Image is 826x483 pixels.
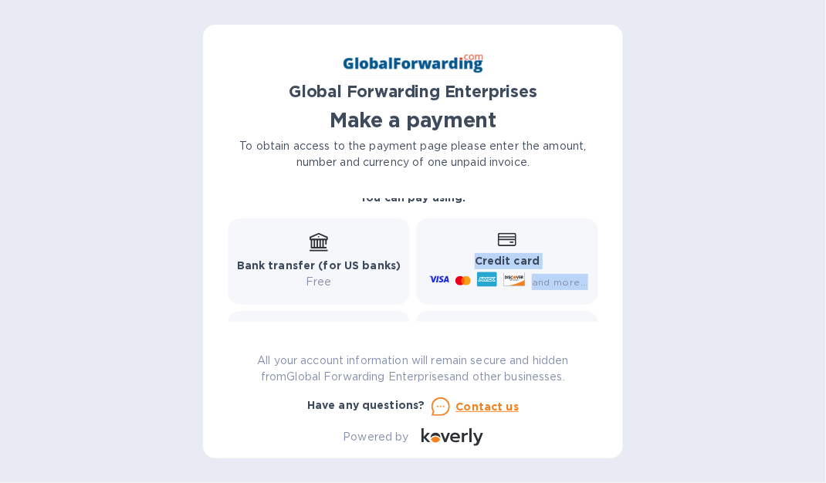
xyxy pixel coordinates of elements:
b: Bank transfer (for US banks) [237,259,401,272]
p: To obtain access to the payment page please enter the amount, number and currency of one unpaid i... [228,138,598,171]
span: and more... [532,276,588,288]
h1: Make a payment [228,108,598,133]
b: Have any questions? [307,399,425,411]
b: Global Forwarding Enterprises [289,82,537,101]
b: You can pay using: [360,191,465,204]
b: Credit card [475,255,540,267]
p: All your account information will remain secure and hidden from Global Forwarding Enterprises and... [228,353,598,385]
u: Contact us [456,400,520,413]
p: Free [237,274,401,290]
p: Powered by [343,429,408,445]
